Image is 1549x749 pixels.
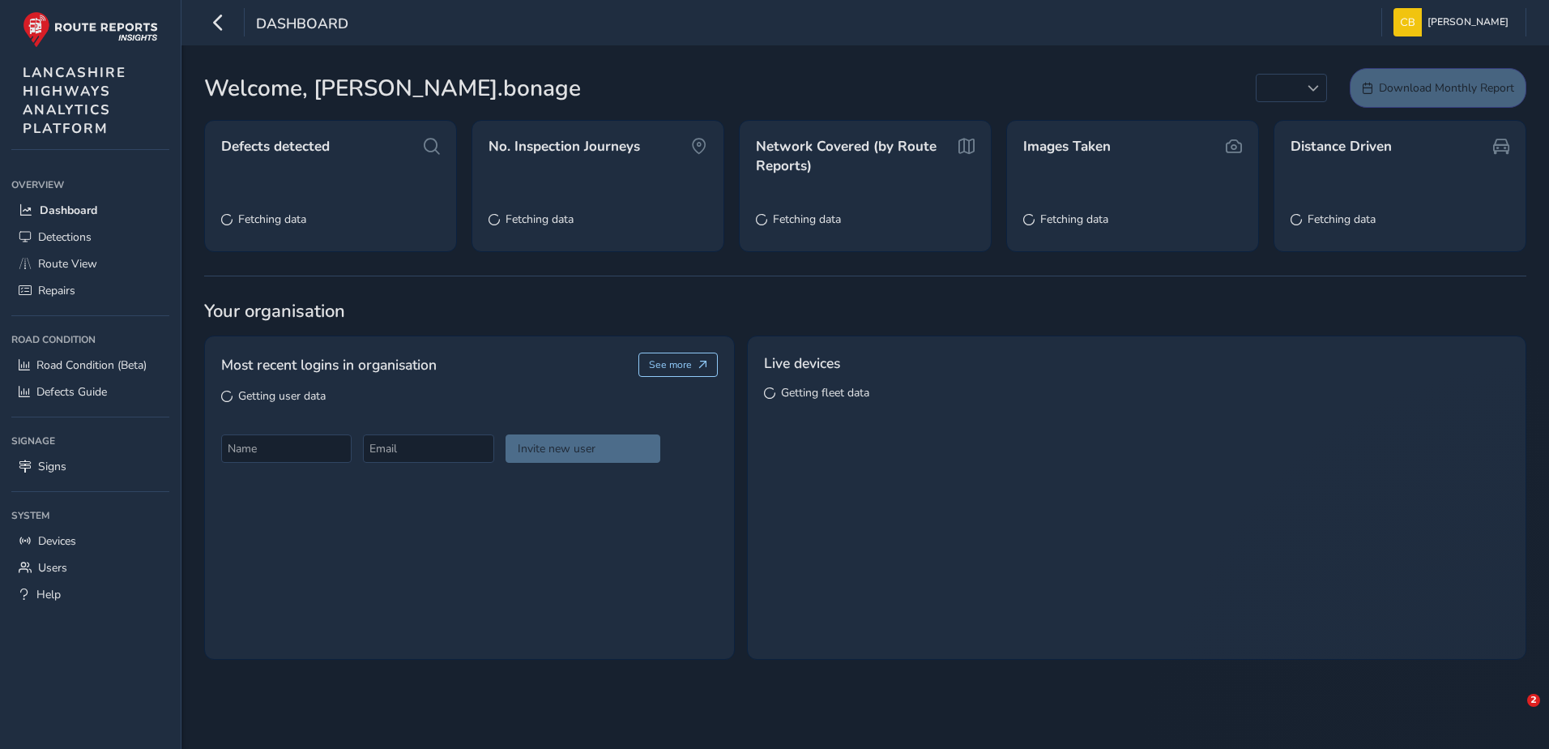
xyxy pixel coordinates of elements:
span: Route View [38,256,97,272]
div: Signage [11,429,169,453]
span: Images Taken [1023,137,1111,156]
span: Fetching data [506,212,574,227]
span: Distance Driven [1291,137,1392,156]
span: Help [36,587,61,602]
a: Help [11,581,169,608]
span: Road Condition (Beta) [36,357,147,373]
a: Defects Guide [11,379,169,405]
img: rr logo [23,11,158,48]
span: See more [649,358,692,371]
span: [PERSON_NAME] [1427,8,1508,36]
button: [PERSON_NAME] [1393,8,1514,36]
a: Signs [11,453,169,480]
span: Detections [38,229,92,245]
div: Road Condition [11,327,169,352]
a: Dashboard [11,197,169,224]
span: Users [38,560,67,576]
span: LANCASHIRE HIGHWAYS ANALYTICS PLATFORM [23,63,126,138]
span: Getting user data [238,388,326,404]
span: Fetching data [773,212,841,227]
span: Network Covered (by Route Reports) [756,137,953,175]
a: Devices [11,528,169,554]
span: Devices [38,533,76,549]
span: No. Inspection Journeys [489,137,640,156]
div: System [11,503,169,528]
span: Signs [38,459,66,474]
span: Your organisation [204,299,1526,323]
span: Live devices [764,353,840,374]
span: Defects Guide [36,384,107,400]
div: Overview [11,173,169,197]
span: Most recent logins in organisation [221,354,437,375]
iframe: Intercom live chat [1494,694,1533,733]
a: Repairs [11,277,169,304]
input: Email [363,434,493,463]
span: Welcome, [PERSON_NAME].bonage [204,71,581,105]
span: Repairs [38,283,75,298]
input: Name [221,434,352,463]
span: Fetching data [1040,212,1108,227]
span: Dashboard [256,14,348,36]
span: Getting fleet data [781,385,869,400]
span: Defects detected [221,137,330,156]
a: Detections [11,224,169,250]
span: Dashboard [40,203,97,218]
a: Users [11,554,169,581]
a: Route View [11,250,169,277]
img: diamond-layout [1393,8,1422,36]
span: Fetching data [1308,212,1376,227]
a: Road Condition (Beta) [11,352,169,379]
button: See more [638,353,719,377]
span: 2 [1527,694,1540,707]
span: Fetching data [238,212,306,227]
